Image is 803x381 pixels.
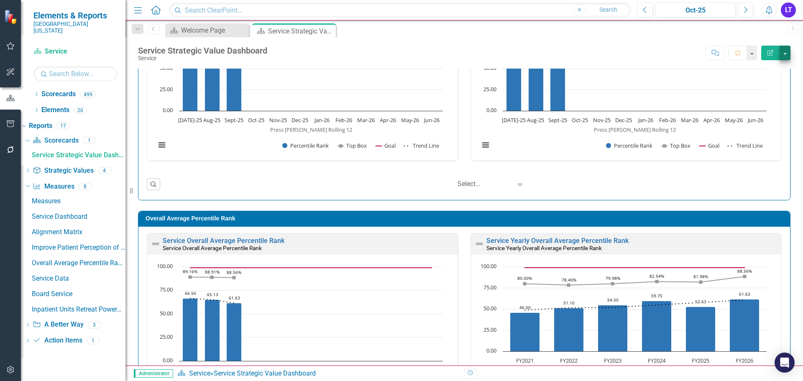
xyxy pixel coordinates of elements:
a: Inpatient Units Retreat PowerPoint [30,302,125,316]
path: Jul-25, 89.1625. Top Box. [189,275,192,279]
div: 3 [88,321,101,328]
input: Search Below... [33,66,117,81]
a: Reports [29,121,52,131]
a: A Better Way [33,320,83,330]
div: Welcome Page [181,25,247,36]
text: FY2024 [648,357,666,364]
div: 17 [56,123,70,130]
a: Service Overall Average Percentile Rank [163,237,284,245]
button: Search [587,4,629,16]
text: FY2022 [560,357,578,364]
div: Measures [32,197,125,205]
a: Alignment Matrix [30,225,125,238]
img: ClearPoint Strategy [4,9,19,24]
g: Percentile Rank, series 1 of 4. Bar series with 12 bars. [506,26,756,111]
g: Goal, series 2 of 4. Line with 12 data points. [189,266,434,269]
text: 88.56% [227,269,241,275]
a: Service [189,369,210,377]
a: Service Data [30,271,125,285]
path: FY2025, 81.98. Top Box. [699,280,703,284]
text: Nov-25 [269,116,287,124]
text: 25.00 [483,85,496,93]
text: Jan-26 [637,116,653,124]
path: Sept-25, 91. Percentile Rank. [550,34,565,111]
text: 0.00 [163,356,173,364]
text: 50.00 [160,309,173,317]
path: Jul-25, 66.5. Percentile Rank. [183,298,198,361]
text: FY2025 [692,357,709,364]
text: 100.00 [157,262,173,270]
a: Strategic Values [33,166,93,176]
div: Service Dashboard [32,213,125,220]
div: Overall Average Percentile Rank-Service [32,259,125,267]
text: Feb-26 [659,116,676,124]
text: Oct-25 [572,116,588,124]
div: Service Data [32,275,125,282]
img: Not Defined [151,239,161,249]
span: Elements & Reports [33,10,117,20]
a: Elements [41,105,69,115]
text: Jun-26 [747,116,763,124]
path: FY2026, 88.56. Top Box. [743,275,747,278]
div: Service Strategic Value Dashboard [268,26,334,36]
div: 20 [74,107,87,114]
text: 89.16% [183,268,197,274]
button: Show Top Box [338,142,367,149]
div: 4 [98,167,111,174]
a: Measures [30,194,125,207]
path: Aug-25, 56. Percentile Rank. [205,63,220,111]
div: Service Strategic Value Dashboard [214,369,316,377]
text: 88.56% [737,268,752,274]
text: [DATE]-25 [502,116,526,124]
div: Improve Patient Perception of Care [32,244,125,251]
div: Inpatient Units Retreat PowerPoint [32,306,125,313]
path: Jul-25, 56. Percentile Rank. [183,63,198,111]
path: Jul-25, 88. Percentile Rank. [506,36,522,111]
text: 0.00 [486,347,496,354]
a: Service Strategic Value Dashboard [30,148,125,162]
small: [GEOGRAPHIC_DATA][US_STATE] [33,20,117,34]
a: Measures [33,182,74,192]
div: 499 [80,91,96,98]
a: Service Yearly Overall Average Percentile Rank [486,237,629,245]
text: 79.98% [606,275,620,281]
small: Service Yearly Overall Average Percentile Rank [486,245,602,251]
button: LT [781,3,796,18]
text: Oct-25 [248,116,264,124]
text: 25.00 [160,85,173,93]
div: » [177,369,458,378]
div: Oct-25 [658,5,733,15]
g: Top Box, series 2 of 4. Line with 6 data points. [523,275,747,287]
text: Mar-26 [681,116,698,124]
text: Dec-25 [615,116,632,124]
path: FY2024, 59.75. Percentile Rank. [642,301,672,351]
text: Nov-25 [593,116,611,124]
text: 25.00 [483,326,496,333]
text: 100.00 [481,262,496,270]
text: 80.00% [517,275,532,281]
a: Scorecards [41,89,76,99]
text: Jun-26 [423,116,440,124]
button: Show Percentile Rank [606,142,653,149]
text: Dec-25 [292,116,308,124]
button: Show Percentile Rank [282,142,329,149]
text: May-26 [401,116,419,124]
div: Open Intercom Messenger [775,353,795,373]
text: 81.98% [693,274,708,279]
h3: Overall Average Percentile Rank [146,215,786,222]
text: 61.63 [229,295,240,301]
path: Sept-25, 56. Percentile Rank. [227,63,242,111]
div: 1 [83,137,96,144]
div: Board Service [32,290,125,298]
button: Show Goal [376,142,396,149]
button: Oct-25 [655,3,736,18]
div: 1 [87,337,100,344]
button: View chart menu, Chart [156,139,168,151]
g: Percentile Rank, series 1 of 4. Bar series with 12 bars. [183,267,432,361]
text: 78.40% [562,277,576,283]
div: Service Strategic Value Dashboard [32,151,125,159]
text: Mar-26 [357,116,375,124]
text: 82.54% [650,273,664,279]
a: Service [33,47,117,56]
text: 46.00 [519,304,531,310]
